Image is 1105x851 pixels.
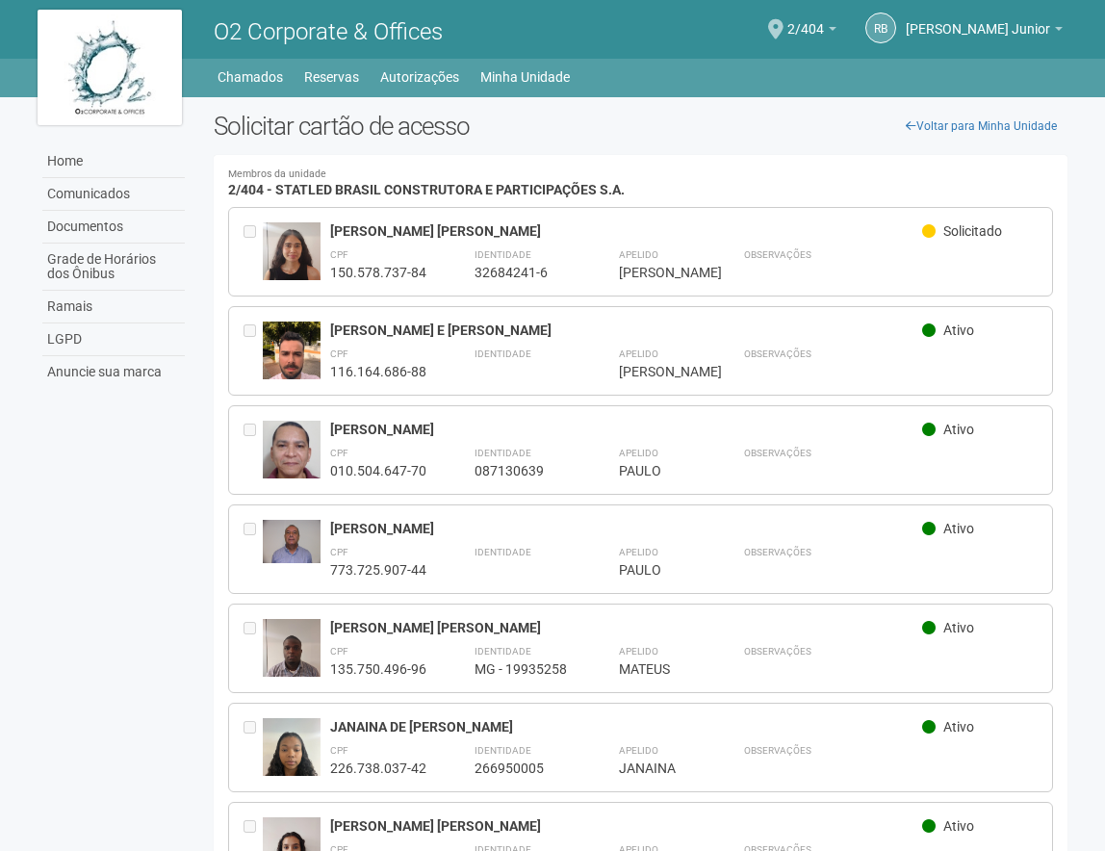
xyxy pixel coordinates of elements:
span: 2/404 [787,3,824,37]
strong: Identidade [475,547,531,557]
span: Ativo [943,422,974,437]
h2: Solicitar cartão de acesso [214,112,1067,141]
strong: Apelido [619,448,658,458]
strong: Observações [744,348,811,359]
a: Comunicados [42,178,185,211]
div: 116.164.686-88 [330,363,426,380]
a: Reservas [304,64,359,90]
strong: Apelido [619,547,658,557]
span: Raul Barrozo da Motta Junior [906,3,1050,37]
a: 2/404 [787,24,836,39]
div: 150.578.737-84 [330,264,426,281]
a: RB [865,13,896,43]
img: user.jpg [263,718,321,795]
strong: CPF [330,348,348,359]
span: Ativo [943,521,974,536]
strong: CPF [330,249,348,260]
strong: Observações [744,547,811,557]
a: [PERSON_NAME] Junior [906,24,1063,39]
div: 087130639 [475,462,571,479]
span: Ativo [943,620,974,635]
span: Ativo [943,322,974,338]
strong: CPF [330,448,348,458]
div: [PERSON_NAME] [PERSON_NAME] [330,817,922,835]
a: Documentos [42,211,185,244]
div: 010.504.647-70 [330,462,426,479]
strong: Observações [744,249,811,260]
div: 773.725.907-44 [330,561,426,579]
a: Ramais [42,291,185,323]
h4: 2/404 - STATLED BRASIL CONSTRUTORA E PARTICIPAÇÕES S.A. [228,169,1053,197]
strong: CPF [330,646,348,657]
a: Chamados [218,64,283,90]
div: [PERSON_NAME] [PERSON_NAME] [330,222,922,240]
div: 135.750.496-96 [330,660,426,678]
span: Ativo [943,818,974,834]
strong: Observações [744,745,811,756]
div: [PERSON_NAME] E [PERSON_NAME] [330,322,922,339]
a: Autorizações [380,64,459,90]
div: [PERSON_NAME] [330,421,922,438]
div: 226.738.037-42 [330,760,426,777]
div: Entre em contato com a Aministração para solicitar o cancelamento ou 2a via [244,222,263,281]
strong: Identidade [475,348,531,359]
img: user.jpg [263,421,321,516]
div: 32684241-6 [475,264,571,281]
div: [PERSON_NAME] [619,264,696,281]
strong: CPF [330,745,348,756]
div: Entre em contato com a Aministração para solicitar o cancelamento ou 2a via [244,421,263,479]
strong: Observações [744,448,811,458]
a: Home [42,145,185,178]
img: user.jpg [263,222,321,290]
strong: Identidade [475,249,531,260]
div: JANAINA DE [PERSON_NAME] [330,718,922,735]
a: Anuncie sua marca [42,356,185,388]
div: [PERSON_NAME] [619,363,696,380]
div: [PERSON_NAME] [330,520,922,537]
div: Entre em contato com a Aministração para solicitar o cancelamento ou 2a via [244,322,263,380]
a: LGPD [42,323,185,356]
strong: Apelido [619,745,658,756]
div: MG - 19935258 [475,660,571,678]
img: logo.jpg [38,10,182,125]
small: Membros da unidade [228,169,1053,180]
span: Solicitado [943,223,1002,239]
strong: Apelido [619,249,658,260]
span: Ativo [943,719,974,735]
span: O2 Corporate & Offices [214,18,443,45]
img: user.jpg [263,619,321,696]
div: 266950005 [475,760,571,777]
div: PAULO [619,561,696,579]
div: JANAINA [619,760,696,777]
div: PAULO [619,462,696,479]
img: user.jpg [263,520,321,563]
strong: Identidade [475,448,531,458]
div: Entre em contato com a Aministração para solicitar o cancelamento ou 2a via [244,718,263,777]
div: MATEUS [619,660,696,678]
a: Grade de Horários dos Ônibus [42,244,185,291]
div: Entre em contato com a Aministração para solicitar o cancelamento ou 2a via [244,619,263,678]
a: Voltar para Minha Unidade [895,112,1067,141]
strong: Identidade [475,646,531,657]
strong: Apelido [619,646,658,657]
strong: CPF [330,547,348,557]
div: [PERSON_NAME] [PERSON_NAME] [330,619,922,636]
div: Entre em contato com a Aministração para solicitar o cancelamento ou 2a via [244,520,263,579]
strong: Observações [744,646,811,657]
strong: Apelido [619,348,658,359]
strong: Identidade [475,745,531,756]
img: user.jpg [263,322,321,399]
a: Minha Unidade [480,64,570,90]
